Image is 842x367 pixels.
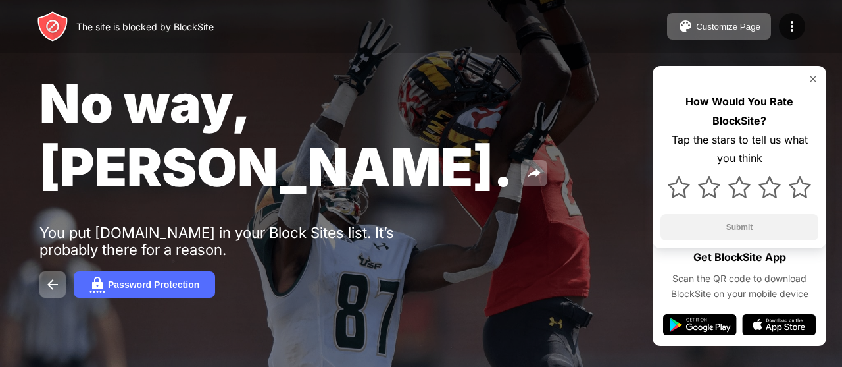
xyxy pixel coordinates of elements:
button: Customize Page [667,13,771,40]
img: header-logo.svg [37,11,68,42]
img: share.svg [526,165,542,181]
img: password.svg [89,277,105,293]
img: back.svg [45,277,61,293]
img: star.svg [728,176,751,198]
div: You put [DOMAIN_NAME] in your Block Sites list. It’s probably there for a reason. [39,224,446,258]
button: Password Protection [74,271,215,298]
img: menu-icon.svg [784,18,800,34]
button: Submit [660,214,818,240]
img: pallet.svg [678,18,693,34]
img: star.svg [698,176,720,198]
div: Password Protection [108,279,199,290]
span: No way, [PERSON_NAME]. [39,71,513,199]
img: star.svg [758,176,781,198]
img: star.svg [789,176,811,198]
div: The site is blocked by BlockSite [76,21,214,32]
img: rate-us-close.svg [808,74,818,84]
div: Customize Page [696,22,760,32]
div: How Would You Rate BlockSite? [660,92,818,130]
img: star.svg [668,176,690,198]
div: Tap the stars to tell us what you think [660,130,818,169]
